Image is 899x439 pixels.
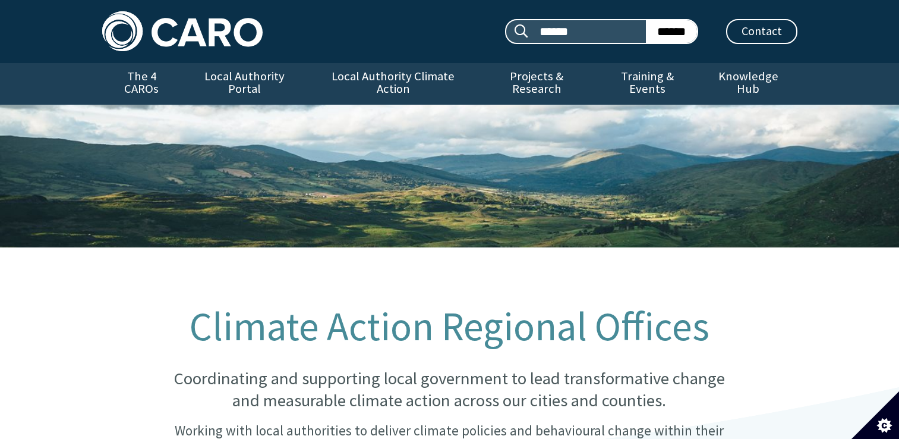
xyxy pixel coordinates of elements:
a: Training & Events [595,63,699,105]
img: Caro logo [102,11,263,51]
a: Contact [726,19,797,44]
a: Knowledge Hub [699,63,797,105]
a: Local Authority Portal [181,63,308,105]
p: Coordinating and supporting local government to lead transformative change and measurable climate... [161,368,737,412]
h1: Climate Action Regional Offices [161,305,737,349]
button: Set cookie preferences [851,391,899,439]
a: Local Authority Climate Action [308,63,478,105]
a: Projects & Research [478,63,595,105]
a: The 4 CAROs [102,63,181,105]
